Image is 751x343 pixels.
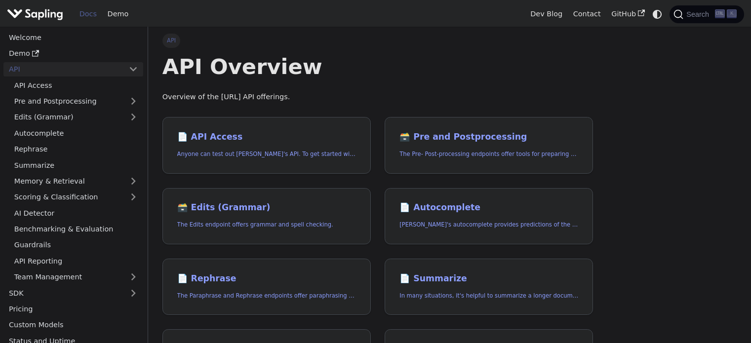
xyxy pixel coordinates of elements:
[399,220,578,229] p: Sapling's autocomplete provides predictions of the next few characters or words
[9,270,143,284] a: Team Management
[399,150,578,159] p: The Pre- Post-processing endpoints offer tools for preparing your text data for ingestation as we...
[162,53,593,80] h1: API Overview
[162,117,371,174] a: 📄️ API AccessAnyone can test out [PERSON_NAME]'s API. To get started with the API, simply:
[177,291,356,301] p: The Paraphrase and Rephrase endpoints offer paraphrasing for particular styles.
[670,5,744,23] button: Search (Ctrl+K)
[525,6,567,22] a: Dev Blog
[9,110,143,124] a: Edits (Grammar)
[177,273,356,284] h2: Rephrase
[162,34,593,47] nav: Breadcrumbs
[399,202,578,213] h2: Autocomplete
[683,10,715,18] span: Search
[74,6,102,22] a: Docs
[102,6,134,22] a: Demo
[606,6,650,22] a: GitHub
[9,126,143,140] a: Autocomplete
[385,188,593,245] a: 📄️ Autocomplete[PERSON_NAME]'s autocomplete provides predictions of the next few characters or words
[7,7,67,21] a: Sapling.ai
[399,132,578,143] h2: Pre and Postprocessing
[177,220,356,229] p: The Edits endpoint offers grammar and spell checking.
[3,46,143,61] a: Demo
[9,158,143,172] a: Summarize
[399,273,578,284] h2: Summarize
[3,318,143,332] a: Custom Models
[568,6,606,22] a: Contact
[9,142,143,156] a: Rephrase
[9,174,143,189] a: Memory & Retrieval
[123,62,143,76] button: Collapse sidebar category 'API'
[7,7,63,21] img: Sapling.ai
[162,259,371,315] a: 📄️ RephraseThe Paraphrase and Rephrase endpoints offer paraphrasing for particular styles.
[650,7,665,21] button: Switch between dark and light mode (currently system mode)
[177,132,356,143] h2: API Access
[9,94,143,109] a: Pre and Postprocessing
[3,286,123,300] a: SDK
[3,30,143,44] a: Welcome
[162,188,371,245] a: 🗃️ Edits (Grammar)The Edits endpoint offers grammar and spell checking.
[3,302,143,316] a: Pricing
[3,62,123,76] a: API
[385,117,593,174] a: 🗃️ Pre and PostprocessingThe Pre- Post-processing endpoints offer tools for preparing your text d...
[727,9,737,18] kbd: K
[9,254,143,268] a: API Reporting
[385,259,593,315] a: 📄️ SummarizeIn many situations, it's helpful to summarize a longer document into a shorter, more ...
[162,34,181,47] span: API
[177,202,356,213] h2: Edits (Grammar)
[9,238,143,252] a: Guardrails
[177,150,356,159] p: Anyone can test out Sapling's API. To get started with the API, simply:
[123,286,143,300] button: Expand sidebar category 'SDK'
[9,206,143,220] a: AI Detector
[162,91,593,103] p: Overview of the [URL] API offerings.
[9,78,143,92] a: API Access
[9,190,143,204] a: Scoring & Classification
[399,291,578,301] p: In many situations, it's helpful to summarize a longer document into a shorter, more easily diges...
[9,222,143,236] a: Benchmarking & Evaluation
